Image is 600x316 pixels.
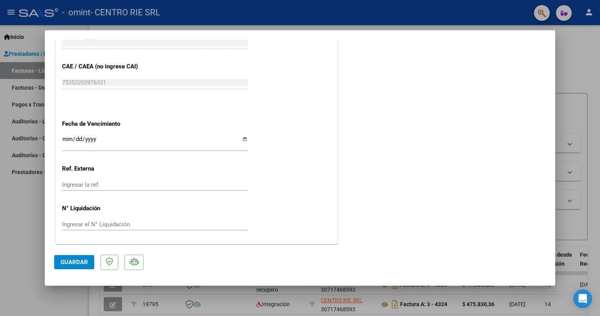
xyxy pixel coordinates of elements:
[62,204,143,213] p: N° Liquidación
[60,259,88,266] span: Guardar
[62,62,143,71] p: CAE / CAEA (no ingrese CAI)
[54,255,94,269] button: Guardar
[573,289,592,308] div: Open Intercom Messenger
[62,119,143,129] p: Fecha de Vencimiento
[62,164,143,173] p: Ref. Externa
